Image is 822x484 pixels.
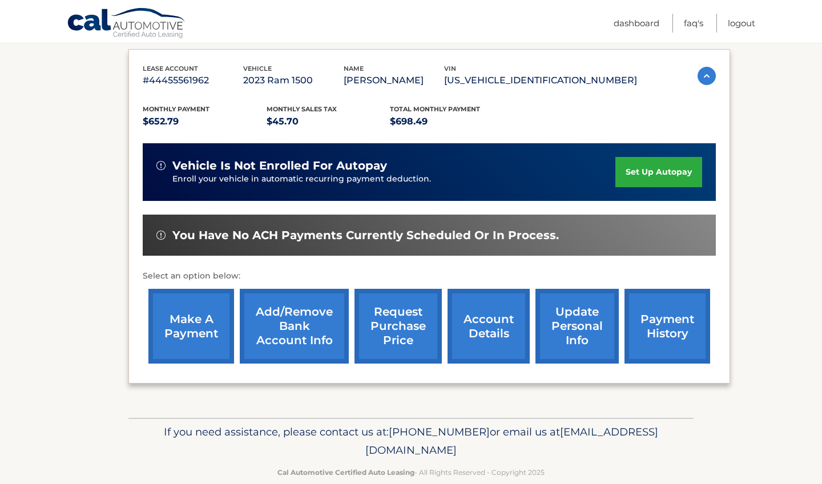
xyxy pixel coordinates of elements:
a: account details [448,289,530,364]
p: $652.79 [143,114,267,130]
span: Total Monthly Payment [390,105,480,113]
a: update personal info [535,289,619,364]
a: FAQ's [684,14,703,33]
a: Add/Remove bank account info [240,289,349,364]
p: $45.70 [267,114,390,130]
span: vehicle is not enrolled for autopay [172,159,387,173]
a: payment history [624,289,710,364]
p: 2023 Ram 1500 [243,72,344,88]
span: vin [444,64,456,72]
p: $698.49 [390,114,514,130]
a: request purchase price [354,289,442,364]
p: If you need assistance, please contact us at: or email us at [136,423,686,459]
p: - All Rights Reserved - Copyright 2025 [136,466,686,478]
a: Cal Automotive [67,7,187,41]
a: set up autopay [615,157,702,187]
span: Monthly Payment [143,105,209,113]
a: make a payment [148,289,234,364]
span: lease account [143,64,198,72]
a: Dashboard [614,14,659,33]
p: Enroll your vehicle in automatic recurring payment deduction. [172,173,615,185]
span: [EMAIL_ADDRESS][DOMAIN_NAME] [365,425,658,457]
p: [PERSON_NAME] [344,72,444,88]
img: accordion-active.svg [698,67,716,85]
p: [US_VEHICLE_IDENTIFICATION_NUMBER] [444,72,637,88]
p: Select an option below: [143,269,716,283]
span: name [344,64,364,72]
span: Monthly sales Tax [267,105,337,113]
span: You have no ACH payments currently scheduled or in process. [172,228,559,243]
a: Logout [728,14,755,33]
img: alert-white.svg [156,231,166,240]
strong: Cal Automotive Certified Auto Leasing [277,468,414,477]
span: vehicle [243,64,272,72]
span: [PHONE_NUMBER] [389,425,490,438]
p: #44455561962 [143,72,243,88]
img: alert-white.svg [156,161,166,170]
